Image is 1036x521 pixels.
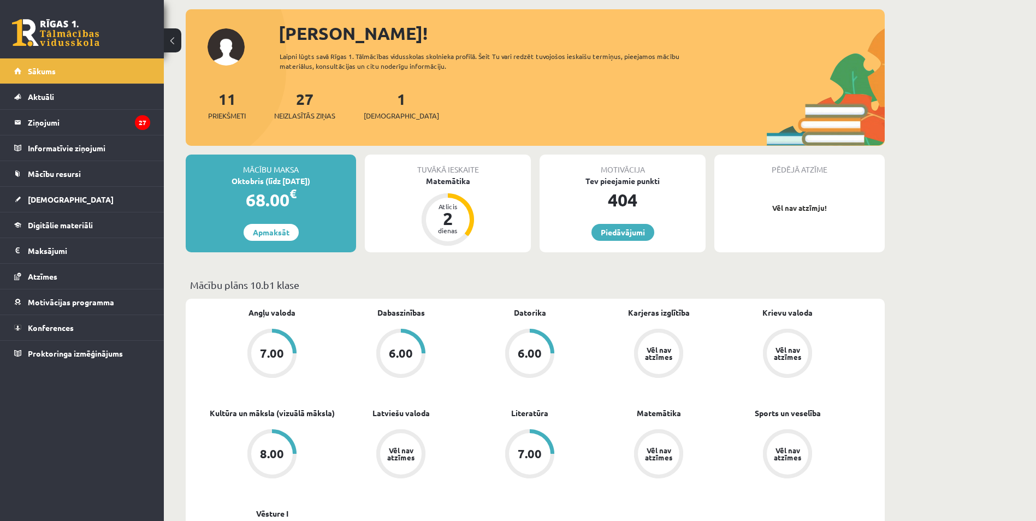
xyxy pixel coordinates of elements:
div: 6.00 [389,347,413,359]
div: 68.00 [186,187,356,213]
a: Vēl nav atzīmes [723,329,852,380]
div: Tuvākā ieskaite [365,155,531,175]
p: Vēl nav atzīmju! [720,203,879,214]
a: 7.00 [208,329,336,380]
a: Kultūra un māksla (vizuālā māksla) [210,407,335,419]
div: Vēl nav atzīmes [643,447,674,461]
a: Sākums [14,58,150,84]
a: Konferences [14,315,150,340]
a: Literatūra [511,407,548,419]
div: dienas [431,227,464,234]
div: [PERSON_NAME]! [279,20,885,46]
a: 27Neizlasītās ziņas [274,89,335,121]
a: Vēl nav atzīmes [594,429,723,481]
a: Aktuāli [14,84,150,109]
a: Matemātika [637,407,681,419]
span: [DEMOGRAPHIC_DATA] [28,194,114,204]
span: Digitālie materiāli [28,220,93,230]
a: 1[DEMOGRAPHIC_DATA] [364,89,439,121]
span: Sākums [28,66,56,76]
a: Vēl nav atzīmes [336,429,465,481]
a: Motivācijas programma [14,289,150,315]
a: 11Priekšmeti [208,89,246,121]
a: Karjeras izglītība [628,307,690,318]
div: Vēl nav atzīmes [386,447,416,461]
i: 27 [135,115,150,130]
legend: Maksājumi [28,238,150,263]
a: 6.00 [465,329,594,380]
a: Latviešu valoda [372,407,430,419]
a: 7.00 [465,429,594,481]
a: Datorika [514,307,546,318]
a: Digitālie materiāli [14,212,150,238]
legend: Ziņojumi [28,110,150,135]
span: Atzīmes [28,271,57,281]
a: Maksājumi [14,238,150,263]
span: Priekšmeti [208,110,246,121]
span: Neizlasītās ziņas [274,110,335,121]
a: Vēl nav atzīmes [723,429,852,481]
a: Ziņojumi27 [14,110,150,135]
div: Vēl nav atzīmes [643,346,674,360]
div: 2 [431,210,464,227]
div: 6.00 [518,347,542,359]
span: Proktoringa izmēģinājums [28,348,123,358]
a: Matemātika Atlicis 2 dienas [365,175,531,247]
a: Sports un veselība [755,407,821,419]
div: 7.00 [518,448,542,460]
span: Konferences [28,323,74,333]
a: Krievu valoda [762,307,813,318]
div: Atlicis [431,203,464,210]
a: Dabaszinības [377,307,425,318]
div: 7.00 [260,347,284,359]
div: Motivācija [540,155,706,175]
a: 6.00 [336,329,465,380]
div: 404 [540,187,706,213]
a: [DEMOGRAPHIC_DATA] [14,187,150,212]
div: Tev pieejamie punkti [540,175,706,187]
a: Vēl nav atzīmes [594,329,723,380]
p: Mācību plāns 10.b1 klase [190,277,880,292]
a: Informatīvie ziņojumi [14,135,150,161]
div: 8.00 [260,448,284,460]
div: Pēdējā atzīme [714,155,885,175]
span: [DEMOGRAPHIC_DATA] [364,110,439,121]
span: Mācību resursi [28,169,81,179]
a: 8.00 [208,429,336,481]
div: Laipni lūgts savā Rīgas 1. Tālmācības vidusskolas skolnieka profilā. Šeit Tu vari redzēt tuvojošo... [280,51,699,71]
div: Matemātika [365,175,531,187]
div: Vēl nav atzīmes [772,447,803,461]
a: Piedāvājumi [591,224,654,241]
legend: Informatīvie ziņojumi [28,135,150,161]
div: Oktobris (līdz [DATE]) [186,175,356,187]
a: Mācību resursi [14,161,150,186]
div: Mācību maksa [186,155,356,175]
span: € [289,186,297,202]
span: Aktuāli [28,92,54,102]
a: Apmaksāt [244,224,299,241]
a: Proktoringa izmēģinājums [14,341,150,366]
div: Vēl nav atzīmes [772,346,803,360]
a: Angļu valoda [248,307,295,318]
span: Motivācijas programma [28,297,114,307]
a: Atzīmes [14,264,150,289]
a: Vēsture I [256,508,288,519]
a: Rīgas 1. Tālmācības vidusskola [12,19,99,46]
